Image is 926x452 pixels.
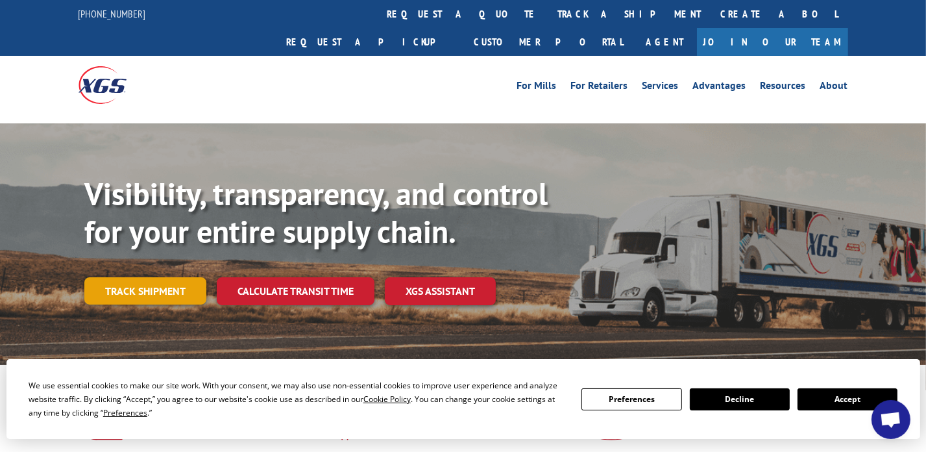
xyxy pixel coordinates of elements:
a: For Retailers [571,81,628,95]
a: Customer Portal [465,28,633,56]
a: For Mills [517,81,557,95]
a: Calculate transit time [217,277,374,305]
a: Advantages [693,81,746,95]
a: Services [642,81,679,95]
a: Track shipment [84,277,206,305]
a: Open chat [871,400,910,439]
a: XGS ASSISTANT [385,277,496,305]
a: Request a pickup [277,28,465,56]
button: Preferences [581,388,681,410]
a: Agent [633,28,697,56]
a: Resources [761,81,806,95]
button: Accept [798,388,897,410]
a: [PHONE_NUMBER] [79,7,146,20]
span: Preferences [103,407,147,418]
span: Cookie Policy [363,394,411,405]
a: About [820,81,848,95]
a: Join Our Team [697,28,848,56]
b: Visibility, transparency, and control for your entire supply chain. [84,173,548,251]
div: We use essential cookies to make our site work. With your consent, we may also use non-essential ... [29,379,566,420]
button: Decline [690,388,790,410]
div: Cookie Consent Prompt [6,359,920,439]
